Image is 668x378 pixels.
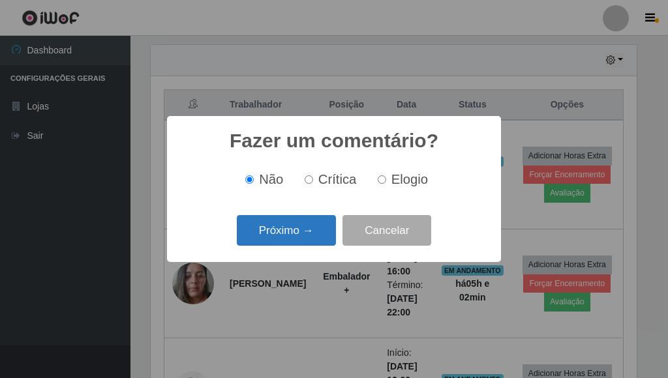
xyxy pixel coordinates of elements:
[305,175,313,184] input: Crítica
[318,172,357,186] span: Crítica
[259,172,283,186] span: Não
[391,172,428,186] span: Elogio
[230,129,438,153] h2: Fazer um comentário?
[378,175,386,184] input: Elogio
[245,175,254,184] input: Não
[342,215,431,246] button: Cancelar
[237,215,336,246] button: Próximo →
